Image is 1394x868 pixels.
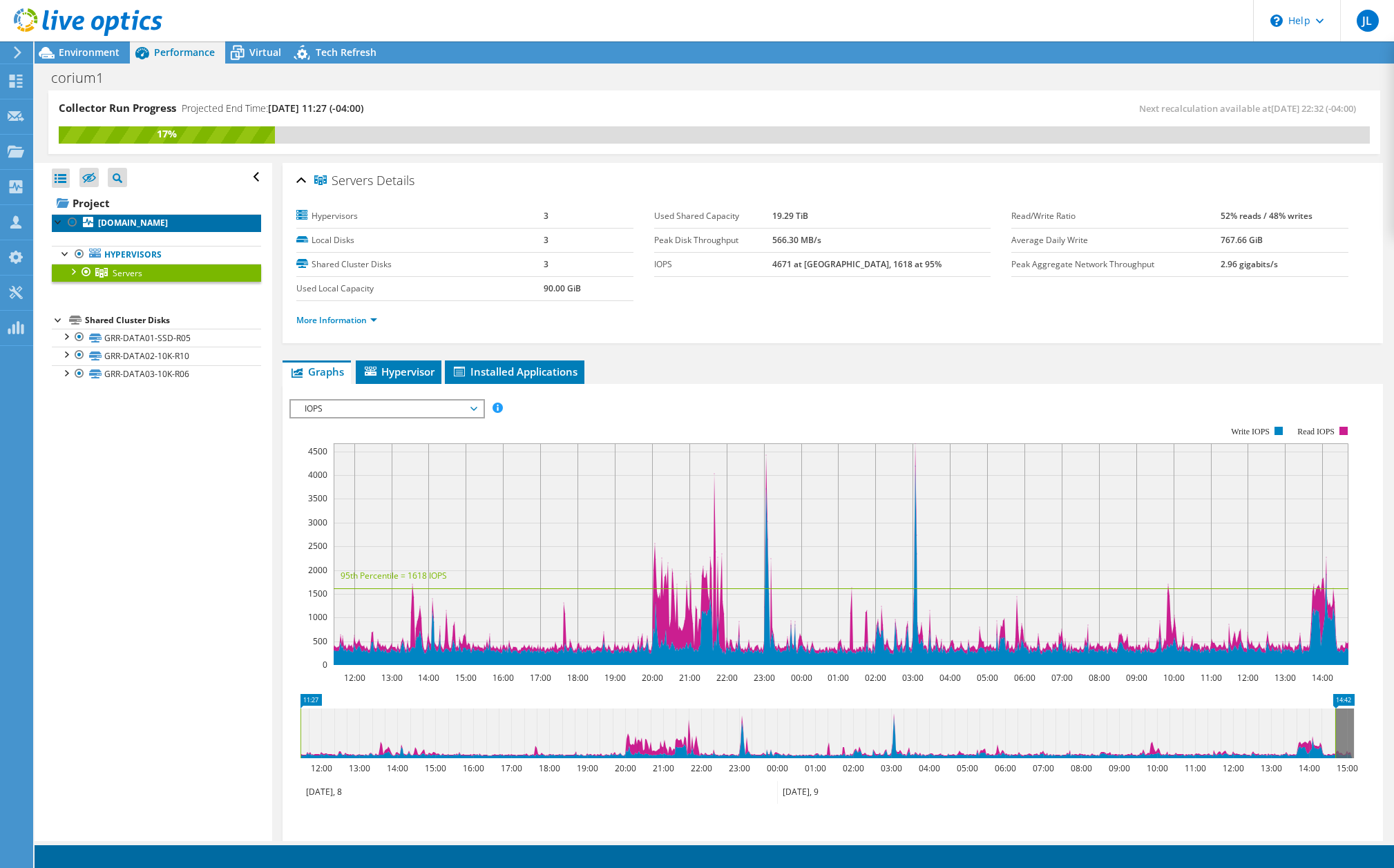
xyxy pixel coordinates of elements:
[308,540,327,552] text: 2500
[1232,427,1270,436] text: Write IOPS
[604,672,626,684] text: 19:00
[1071,762,1092,774] text: 08:00
[1221,258,1278,270] b: 2.96 gigabits/s
[1126,672,1147,684] text: 09:00
[654,233,773,247] label: Peak Disk Throughput
[939,672,961,684] text: 04:00
[772,210,808,222] b: 19.29 TiB
[316,46,376,59] span: Tech Refresh
[1337,762,1358,774] text: 15:00
[544,282,581,294] b: 90.00 GiB
[1011,209,1220,223] label: Read/Write Ratio
[296,258,543,271] label: Shared Cluster Disks
[418,672,439,684] text: 14:00
[52,192,261,214] a: Project
[654,258,773,271] label: IOPS
[296,233,543,247] label: Local Disks
[615,762,636,774] text: 20:00
[881,762,902,774] text: 03:00
[52,246,261,264] a: Hypervisors
[59,46,120,59] span: Environment
[1237,672,1259,684] text: 12:00
[716,672,738,684] text: 22:00
[1298,427,1335,436] text: Read IOPS
[1139,102,1363,115] span: Next recalculation available at
[642,672,663,684] text: 20:00
[1011,258,1220,271] label: Peak Aggregate Network Throughput
[567,672,589,684] text: 18:00
[1271,102,1356,115] span: [DATE] 22:32 (-04:00)
[577,762,598,774] text: 19:00
[98,217,168,229] b: [DOMAIN_NAME]
[828,672,849,684] text: 01:00
[289,365,344,378] span: Graphs
[865,672,886,684] text: 02:00
[791,672,812,684] text: 00:00
[1223,762,1244,774] text: 12:00
[52,365,261,383] a: GRR-DATA03-10K-R06
[1274,672,1296,684] text: 13:00
[313,635,327,647] text: 500
[1270,15,1283,27] svg: \n
[52,214,261,232] a: [DOMAIN_NAME]
[1201,672,1222,684] text: 11:00
[1312,672,1333,684] text: 14:00
[463,762,484,774] text: 16:00
[772,234,821,246] b: 566.30 MB/s
[308,588,327,599] text: 1500
[1033,762,1054,774] text: 07:00
[501,762,522,774] text: 17:00
[85,312,261,329] div: Shared Cluster Disks
[341,570,447,581] text: 95th Percentile = 1618 IOPS
[754,672,775,684] text: 23:00
[767,762,788,774] text: 00:00
[1163,672,1185,684] text: 10:00
[1185,762,1206,774] text: 11:00
[1014,672,1035,684] text: 06:00
[772,258,942,270] b: 4671 at [GEOGRAPHIC_DATA], 1618 at 95%
[653,762,674,774] text: 21:00
[544,210,548,222] b: 3
[376,172,414,189] span: Details
[544,234,548,246] b: 3
[311,762,332,774] text: 12:00
[349,762,370,774] text: 13:00
[314,174,373,188] span: Servers
[182,101,363,116] h4: Projected End Time:
[1089,672,1110,684] text: 08:00
[1147,762,1168,774] text: 10:00
[298,401,475,417] span: IOPS
[919,762,940,774] text: 04:00
[387,762,408,774] text: 14:00
[902,672,924,684] text: 03:00
[296,209,543,223] label: Hypervisors
[308,445,327,457] text: 4500
[308,517,327,528] text: 3000
[268,102,363,115] span: [DATE] 11:27 (-04:00)
[344,672,365,684] text: 12:00
[52,264,261,282] a: Servers
[1221,210,1312,222] b: 52% reads / 48% writes
[977,672,998,684] text: 05:00
[544,258,548,270] b: 3
[154,46,215,59] span: Performance
[296,314,377,326] a: More Information
[249,46,281,59] span: Virtual
[654,209,773,223] label: Used Shared Capacity
[1261,762,1282,774] text: 13:00
[308,469,327,481] text: 4000
[539,762,560,774] text: 18:00
[455,672,477,684] text: 15:00
[52,347,261,365] a: GRR-DATA02-10K-R10
[995,762,1016,774] text: 06:00
[1299,762,1320,774] text: 14:00
[1109,762,1130,774] text: 09:00
[957,762,978,774] text: 05:00
[52,329,261,347] a: GRR-DATA01-SSD-R05
[363,365,435,378] span: Hypervisor
[1051,672,1073,684] text: 07:00
[452,365,577,378] span: Installed Applications
[530,672,551,684] text: 17:00
[805,762,826,774] text: 01:00
[323,659,327,671] text: 0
